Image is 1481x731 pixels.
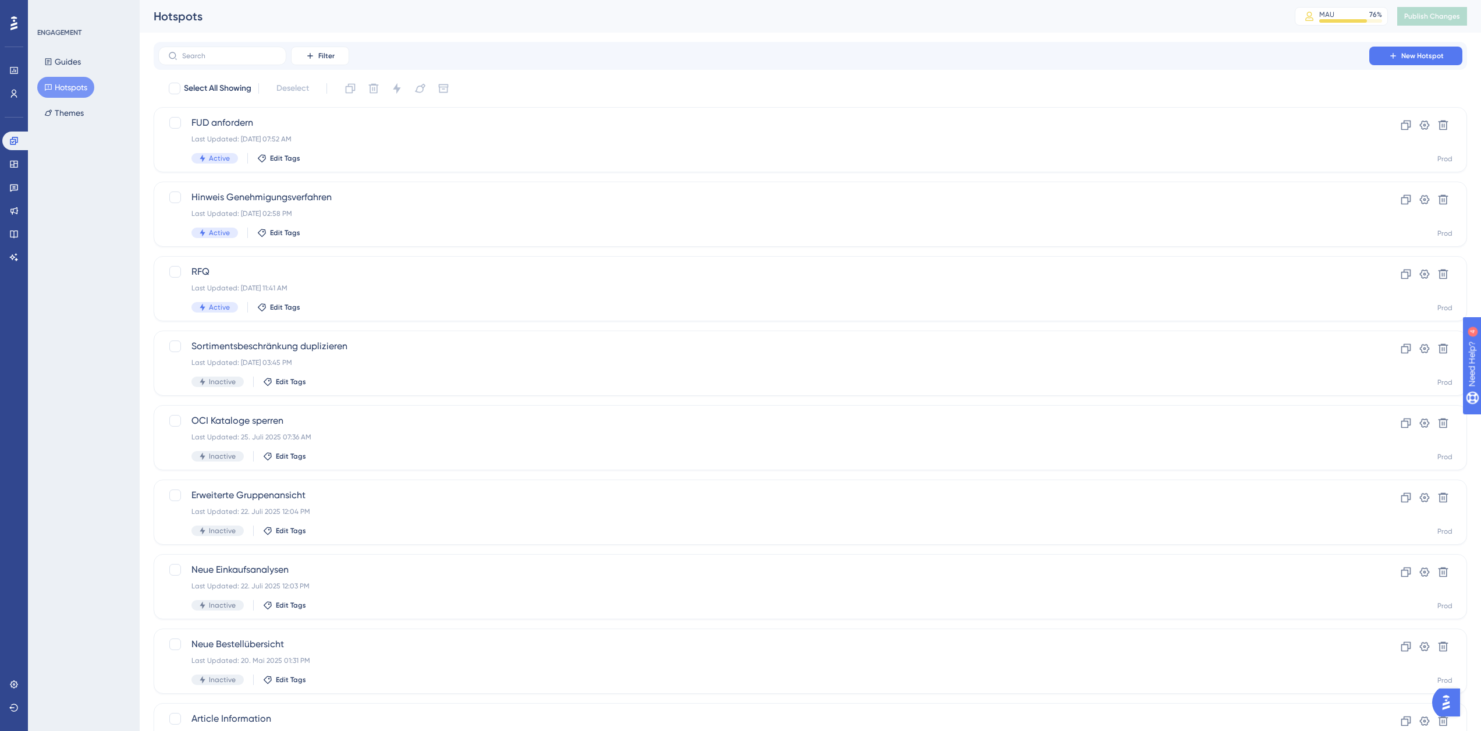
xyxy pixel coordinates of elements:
[1319,10,1334,19] div: MAU
[27,3,73,17] span: Need Help?
[191,432,1336,442] div: Last Updated: 25. Juli 2025 07:36 AM
[276,526,306,535] span: Edit Tags
[276,377,306,386] span: Edit Tags
[1437,601,1452,611] div: Prod
[270,154,300,163] span: Edit Tags
[1437,154,1452,164] div: Prod
[37,77,94,98] button: Hotspots
[37,28,81,37] div: ENGAGEMENT
[191,116,1336,130] span: FUD anfordern
[1404,12,1460,21] span: Publish Changes
[1369,10,1382,19] div: 76 %
[1437,527,1452,536] div: Prod
[37,102,91,123] button: Themes
[191,563,1336,577] span: Neue Einkaufsanalysen
[191,656,1336,665] div: Last Updated: 20. Mai 2025 01:31 PM
[270,228,300,237] span: Edit Tags
[257,303,300,312] button: Edit Tags
[182,52,276,60] input: Search
[191,581,1336,591] div: Last Updated: 22. Juli 2025 12:03 PM
[191,134,1336,144] div: Last Updated: [DATE] 07:52 AM
[257,154,300,163] button: Edit Tags
[37,51,88,72] button: Guides
[191,209,1336,218] div: Last Updated: [DATE] 02:58 PM
[266,78,319,99] button: Deselect
[263,601,306,610] button: Edit Tags
[270,303,300,312] span: Edit Tags
[209,526,236,535] span: Inactive
[191,712,1336,726] span: Article Information
[191,283,1336,293] div: Last Updated: [DATE] 11:41 AM
[276,601,306,610] span: Edit Tags
[209,228,230,237] span: Active
[1432,685,1467,720] iframe: UserGuiding AI Assistant Launcher
[291,47,349,65] button: Filter
[209,303,230,312] span: Active
[263,452,306,461] button: Edit Tags
[191,414,1336,428] span: OCI Kataloge sperren
[191,265,1336,279] span: RFQ
[191,637,1336,651] span: Neue Bestellübersicht
[1401,51,1444,61] span: New Hotspot
[191,358,1336,367] div: Last Updated: [DATE] 03:45 PM
[184,81,251,95] span: Select All Showing
[1437,452,1452,462] div: Prod
[276,452,306,461] span: Edit Tags
[209,154,230,163] span: Active
[191,507,1336,516] div: Last Updated: 22. Juli 2025 12:04 PM
[263,526,306,535] button: Edit Tags
[191,488,1336,502] span: Erweiterte Gruppenansicht
[1369,47,1462,65] button: New Hotspot
[257,228,300,237] button: Edit Tags
[209,452,236,461] span: Inactive
[209,675,236,684] span: Inactive
[318,51,335,61] span: Filter
[276,81,309,95] span: Deselect
[81,6,84,15] div: 4
[209,377,236,386] span: Inactive
[1437,676,1452,685] div: Prod
[1397,7,1467,26] button: Publish Changes
[209,601,236,610] span: Inactive
[276,675,306,684] span: Edit Tags
[191,339,1336,353] span: Sortimentsbeschränkung duplizieren
[263,675,306,684] button: Edit Tags
[1437,303,1452,313] div: Prod
[1437,378,1452,387] div: Prod
[263,377,306,386] button: Edit Tags
[191,190,1336,204] span: Hinweis Genehmigungsverfahren
[154,8,1266,24] div: Hotspots
[1437,229,1452,238] div: Prod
